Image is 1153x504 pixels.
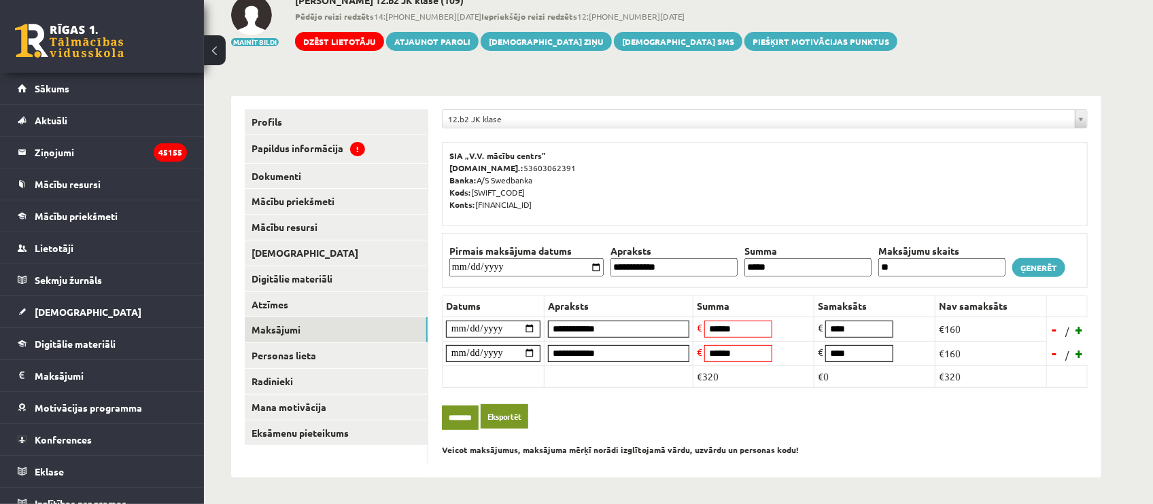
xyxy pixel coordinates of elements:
[18,137,187,168] a: Ziņojumi45155
[18,360,187,391] a: Maksājumi
[18,168,187,200] a: Mācību resursi
[18,105,187,136] a: Aktuāli
[1048,319,1062,340] a: -
[35,338,116,350] span: Digitālie materiāli
[1073,343,1086,363] a: +
[18,328,187,359] a: Digitālie materiāli
[245,164,428,189] a: Dokumenti
[741,244,875,258] th: Summa
[18,73,187,104] a: Sākums
[18,200,187,232] a: Mācību priekšmeti
[693,295,814,317] th: Summa
[607,244,741,258] th: Apraksts
[295,32,384,51] a: Dzēst lietotāju
[245,292,428,317] a: Atzīmes
[154,143,187,162] i: 45155
[245,369,428,394] a: Radinieki
[350,142,365,156] span: !
[35,242,73,254] span: Lietotāji
[449,150,547,161] b: SIA „V.V. mācību centrs”
[449,175,477,185] b: Banka:
[18,424,187,455] a: Konferences
[386,32,479,51] a: Atjaunot paroli
[245,266,428,291] a: Digitālie materiāli
[935,341,1047,365] td: €160
[446,244,607,258] th: Pirmais maksājuma datums
[35,433,92,446] span: Konferences
[1064,324,1071,338] span: /
[245,343,428,368] a: Personas lieta
[614,32,742,51] a: [DEMOGRAPHIC_DATA] SMS
[449,162,523,173] b: [DOMAIN_NAME].:
[693,365,814,387] td: €320
[481,404,528,429] a: Eksportēt
[15,24,124,58] a: Rīgas 1. Tālmācības vidusskola
[231,38,279,46] button: Mainīt bildi
[35,465,64,478] span: Eklase
[245,317,428,342] a: Maksājumi
[744,32,897,51] a: Piešķirt motivācijas punktus
[443,110,1087,128] a: 12.b2 JK klase
[481,11,577,22] b: Iepriekšējo reizi redzēts
[1064,348,1071,362] span: /
[35,401,142,414] span: Motivācijas programma
[448,110,1069,128] span: 12.b2 JK klase
[35,306,141,318] span: [DEMOGRAPHIC_DATA]
[35,274,102,286] span: Sekmju žurnāls
[1073,319,1086,340] a: +
[18,296,187,327] a: [DEMOGRAPHIC_DATA]
[245,189,428,214] a: Mācību priekšmeti
[935,295,1047,317] th: Nav samaksāts
[245,240,428,266] a: [DEMOGRAPHIC_DATA]
[814,295,935,317] th: Samaksāts
[18,264,187,295] a: Sekmju žurnāls
[35,137,187,168] legend: Ziņojumi
[697,346,702,358] span: €
[245,215,428,240] a: Mācību resursi
[935,365,1047,387] td: €320
[18,456,187,487] a: Eklase
[814,365,935,387] td: €0
[442,444,799,455] b: Veicot maksājumus, maksājuma mērķī norādi izglītojamā vārdu, uzvārdu un personas kodu!
[545,295,693,317] th: Apraksts
[449,149,1080,211] p: 53603062391 A/S Swedbanka [SWIFT_CODE] [FINANCIAL_ID]
[18,232,187,264] a: Lietotāji
[245,109,428,134] a: Profils
[35,114,67,126] span: Aktuāli
[443,295,545,317] th: Datums
[295,11,374,22] b: Pēdējo reizi redzēts
[818,321,823,334] span: €
[35,360,187,391] legend: Maksājumi
[1012,258,1065,277] a: Ģenerēt
[697,321,702,334] span: €
[35,210,118,222] span: Mācību priekšmeti
[35,82,69,94] span: Sākums
[245,420,428,446] a: Eksāmenu pieteikums
[935,317,1047,341] td: €160
[481,32,612,51] a: [DEMOGRAPHIC_DATA] ziņu
[35,178,101,190] span: Mācību resursi
[245,395,428,420] a: Mana motivācija
[875,244,1009,258] th: Maksājumu skaits
[1048,343,1062,363] a: -
[245,135,428,163] a: Papildus informācija!
[449,187,471,198] b: Kods:
[295,10,897,22] span: 14:[PHONE_NUMBER][DATE] 12:[PHONE_NUMBER][DATE]
[449,199,475,210] b: Konts:
[818,346,823,358] span: €
[18,392,187,423] a: Motivācijas programma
